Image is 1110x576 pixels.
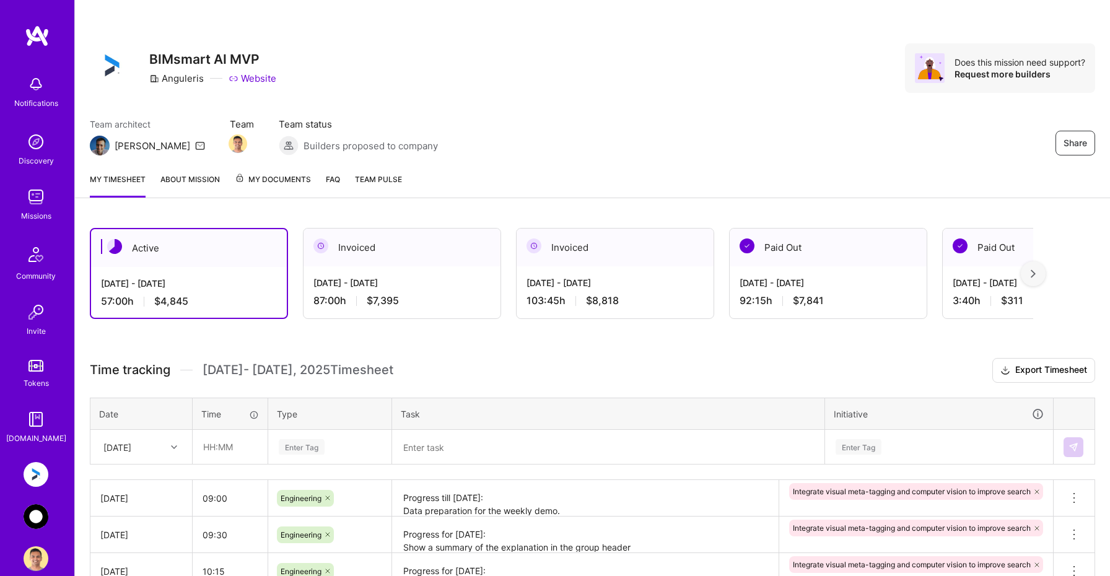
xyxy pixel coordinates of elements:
div: Initiative [834,407,1044,421]
img: right [1031,269,1036,278]
textarea: Progress till [DATE]: Data preparation for the weekly demo. Filter results within secondary searc... [393,481,777,515]
img: bell [24,72,48,97]
span: Time tracking [90,362,170,378]
div: 57:00 h [101,295,277,308]
div: Anguleris [149,72,204,85]
img: User Avatar [24,546,48,571]
img: Active [107,239,122,254]
div: Tokens [24,377,49,390]
span: [DATE] - [DATE] , 2025 Timesheet [203,362,393,378]
span: Engineering [281,530,321,539]
textarea: Progress for [DATE]: Show a summary of the explanation in the group header Do not show field name... [393,518,777,552]
span: Integrate visual meta-tagging and computer vision to improve search [793,487,1031,496]
img: Team Architect [90,136,110,155]
img: teamwork [24,185,48,209]
span: Team Pulse [355,175,402,184]
i: icon Mail [195,141,205,151]
input: HH:MM [193,482,268,515]
span: Engineering [281,494,321,503]
a: About Mission [160,173,220,198]
div: Invoiced [304,229,500,266]
span: Builders proposed to company [304,139,438,152]
span: $7,395 [367,294,399,307]
div: Active [91,229,287,267]
img: Invite [24,300,48,325]
a: User Avatar [20,546,51,571]
a: AnyTeam: Team for AI-Powered Sales Platform [20,504,51,529]
h3: BIMsmart AI MVP [149,51,276,67]
span: Team [230,118,254,131]
img: Invoiced [527,238,541,253]
img: Submit [1068,442,1078,452]
div: [DATE] - [DATE] [101,277,277,290]
span: Team architect [90,118,205,131]
img: Builders proposed to company [279,136,299,155]
div: Paid Out [730,229,927,266]
i: icon CompanyGray [149,74,159,84]
div: Invoiced [517,229,714,266]
a: Anguleris: BIMsmart AI MVP [20,462,51,487]
div: Invite [27,325,46,338]
span: $7,841 [793,294,824,307]
th: Task [392,398,825,430]
div: Time [201,408,259,421]
img: Anguleris: BIMsmart AI MVP [24,462,48,487]
img: Team Member Avatar [229,134,247,153]
div: [DATE] - [DATE] [313,276,491,289]
a: Team Member Avatar [230,133,246,154]
span: $4,845 [154,295,188,308]
div: Discovery [19,154,54,167]
div: 92:15 h [740,294,917,307]
div: Does this mission need support? [955,56,1085,68]
i: icon Chevron [171,444,177,450]
img: Community [21,240,51,269]
div: [PERSON_NAME] [115,139,190,152]
div: 103:45 h [527,294,704,307]
div: Community [16,269,56,282]
div: Notifications [14,97,58,110]
div: Enter Tag [279,437,325,456]
img: Company Logo [90,43,134,88]
span: Team status [279,118,438,131]
div: [DOMAIN_NAME] [6,432,66,445]
span: $8,818 [586,294,619,307]
a: My Documents [235,173,311,198]
a: My timesheet [90,173,146,198]
img: logo [25,25,50,47]
button: Export Timesheet [992,358,1095,383]
span: Integrate visual meta-tagging and computer vision to improve search [793,560,1031,569]
div: [DATE] - [DATE] [740,276,917,289]
img: Avatar [915,53,945,83]
img: guide book [24,407,48,432]
img: Invoiced [313,238,328,253]
div: [DATE] - [DATE] [527,276,704,289]
span: My Documents [235,173,311,186]
a: FAQ [326,173,340,198]
span: Integrate visual meta-tagging and computer vision to improve search [793,523,1031,533]
a: Website [229,72,276,85]
div: [DATE] [100,492,182,505]
div: Request more builders [955,68,1085,80]
div: [DATE] [100,528,182,541]
button: Share [1055,131,1095,155]
input: HH:MM [193,430,267,463]
div: 87:00 h [313,294,491,307]
div: Missions [21,209,51,222]
input: HH:MM [193,518,268,551]
i: icon Download [1000,364,1010,377]
th: Type [268,398,392,430]
img: tokens [28,360,43,372]
div: [DATE] [103,440,131,453]
img: AnyTeam: Team for AI-Powered Sales Platform [24,504,48,529]
span: Share [1064,137,1087,149]
img: Paid Out [953,238,968,253]
a: Team Pulse [355,173,402,198]
span: $311 [1001,294,1023,307]
img: Paid Out [740,238,754,253]
div: Enter Tag [836,437,881,456]
th: Date [90,398,193,430]
span: Engineering [281,567,321,576]
img: discovery [24,129,48,154]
